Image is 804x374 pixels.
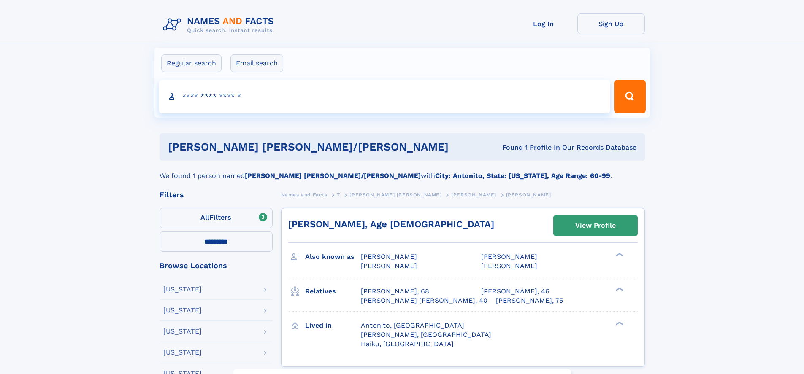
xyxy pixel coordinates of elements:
a: [PERSON_NAME], 75 [496,296,563,305]
div: We found 1 person named with . [160,161,645,181]
a: [PERSON_NAME], 46 [481,287,550,296]
span: [PERSON_NAME] [451,192,496,198]
div: [US_STATE] [163,328,202,335]
span: All [200,213,209,221]
label: Email search [230,54,283,72]
span: [PERSON_NAME] [361,253,417,261]
a: [PERSON_NAME] [PERSON_NAME], 40 [361,296,487,305]
a: Names and Facts [281,189,328,200]
a: Log In [510,13,577,34]
a: T [337,189,340,200]
span: T [337,192,340,198]
span: [PERSON_NAME], [GEOGRAPHIC_DATA] [361,331,491,339]
span: Antonito, [GEOGRAPHIC_DATA] [361,321,464,329]
span: [PERSON_NAME] [506,192,551,198]
a: View Profile [554,215,637,236]
div: [US_STATE] [163,349,202,356]
h3: Also known as [305,250,361,264]
div: ❯ [614,320,624,326]
img: Logo Names and Facts [160,13,281,36]
h1: [PERSON_NAME] [PERSON_NAME]/[PERSON_NAME] [168,142,476,152]
a: [PERSON_NAME] [PERSON_NAME] [349,189,441,200]
a: [PERSON_NAME], 68 [361,287,429,296]
a: Sign Up [577,13,645,34]
div: Found 1 Profile In Our Records Database [475,143,636,152]
b: [PERSON_NAME] [PERSON_NAME]/[PERSON_NAME] [245,172,421,180]
span: [PERSON_NAME] [481,253,537,261]
h3: Relatives [305,284,361,299]
span: [PERSON_NAME] [481,262,537,270]
a: [PERSON_NAME] [451,189,496,200]
div: ❯ [614,252,624,258]
div: View Profile [575,216,616,235]
span: [PERSON_NAME] [PERSON_NAME] [349,192,441,198]
div: ❯ [614,286,624,292]
div: [US_STATE] [163,307,202,314]
h3: Lived in [305,318,361,333]
b: City: Antonito, State: [US_STATE], Age Range: 60-99 [435,172,610,180]
span: [PERSON_NAME] [361,262,417,270]
a: [PERSON_NAME], Age [DEMOGRAPHIC_DATA] [288,219,494,229]
label: Filters [160,208,273,228]
div: Browse Locations [160,262,273,269]
input: search input [159,80,611,113]
div: [US_STATE] [163,286,202,293]
label: Regular search [161,54,222,72]
button: Search Button [614,80,645,113]
div: Filters [160,191,273,199]
span: Haiku, [GEOGRAPHIC_DATA] [361,340,454,348]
